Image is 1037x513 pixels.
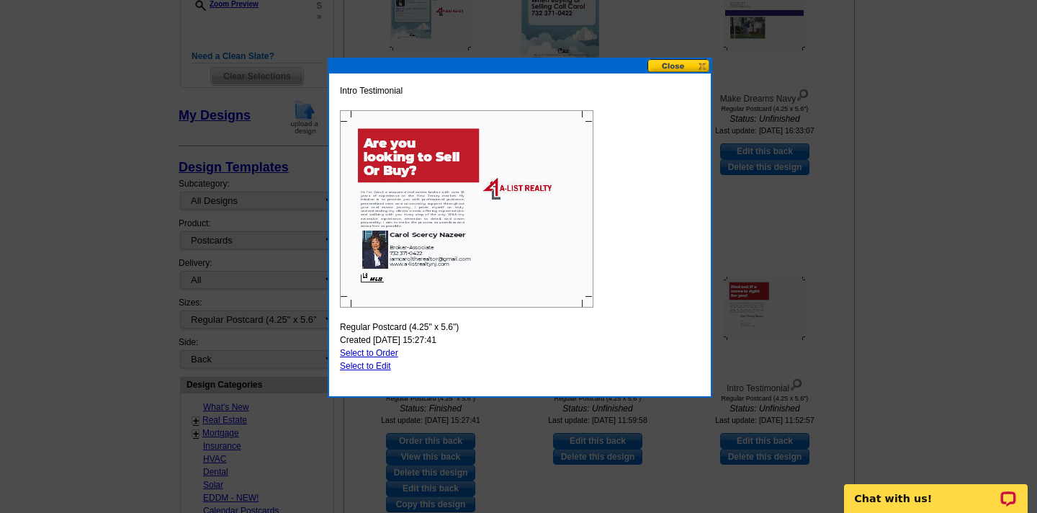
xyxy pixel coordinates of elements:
[340,361,391,371] a: Select to Edit
[835,468,1037,513] iframe: LiveChat chat widget
[340,334,436,347] span: Created [DATE] 15:27:41
[340,84,403,97] span: Intro Testimonial
[340,110,593,308] img: large-thumb.jpg
[340,348,398,358] a: Select to Order
[340,321,459,334] span: Regular Postcard (4.25" x 5.6")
